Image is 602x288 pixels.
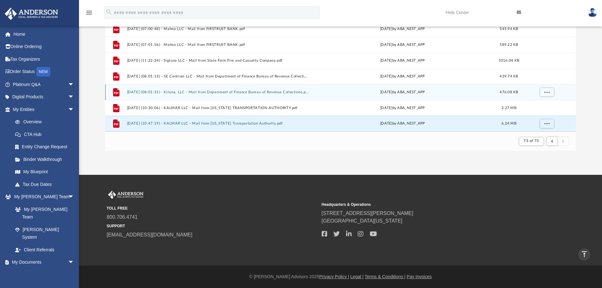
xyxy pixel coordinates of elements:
i: menu [85,9,93,16]
span: [DATE] [380,106,392,109]
a: My Entitiesarrow_drop_down [4,103,84,116]
span: 476.08 KB [500,90,518,94]
div: by ABA_NEST_APP [312,105,494,111]
img: Anderson Advisors Platinum Portal [107,191,145,199]
span: arrow_drop_down [68,191,81,204]
a: My Blueprint [9,166,81,178]
span: 439.74 KB [500,74,518,78]
a: Terms & Conditions | [365,274,405,279]
button: 73 of 73 [519,137,544,146]
div: NEW [36,67,50,77]
div: [DATE] by ABA_NEST_APP [312,26,494,32]
img: Anderson Advisors Platinum Portal [3,8,60,20]
a: Platinum Q&Aarrow_drop_down [4,78,84,91]
span: [DATE] [380,122,392,125]
a: Entity Change Request [9,141,84,153]
div: [DATE] by ABA_NEST_APP [312,42,494,47]
a: Tax Due Dates [9,178,84,191]
span: 6.24 MB [502,122,516,125]
a: Pay Invoices [407,274,432,279]
a: Tax Organizers [4,53,84,65]
span: 73 of 73 [524,139,539,143]
a: Order StatusNEW [4,65,84,78]
a: Binder Walkthrough [9,153,84,166]
button: [DATE] (08:01:31) - Kiruna, LLC - Mail from Department of Finance Bureau of Revenue Collections.pdf [127,90,309,94]
span: arrow_drop_down [68,91,81,104]
span: arrow_drop_down [68,256,81,269]
a: Legal | [350,274,364,279]
small: SUPPORT [107,223,317,229]
div: by ABA_NEST_APP [312,121,494,126]
div: [DATE] by ABA_NEST_APP [312,73,494,79]
button: [DATE] (07:00:48) - Malmo LLC - Mail from FIRSTRUST BANK.pdf [127,27,309,31]
a: menu [85,12,93,16]
span: 545.94 KB [500,27,518,30]
span: 1016.04 KB [498,58,519,62]
i: search [106,9,112,15]
span: 589.22 KB [500,43,518,46]
div: grid [105,20,576,132]
a: Online Ordering [4,40,84,53]
button: [DATE] (10:47:19) - KALMAR LLC - Mail from [US_STATE] Transportation Authority.pdf [127,121,309,126]
a: [STREET_ADDRESS][PERSON_NAME] [322,211,413,216]
a: My [PERSON_NAME] Teamarrow_drop_down [4,191,81,203]
a: My [PERSON_NAME] Team [9,203,77,223]
a: [PERSON_NAME] System [9,223,81,243]
a: Privacy Policy | [319,274,349,279]
a: [EMAIL_ADDRESS][DOMAIN_NAME] [107,232,192,237]
a: My Documentsarrow_drop_down [4,256,81,269]
a: CTA Hub [9,128,84,141]
div: [DATE] by ABA_NEST_APP [312,89,494,95]
a: vertical_align_top [578,248,591,261]
small: Headquarters & Operations [322,202,532,207]
a: Overview [9,116,84,128]
a: Home [4,28,84,40]
div: © [PERSON_NAME] Advisors 2025 [79,273,602,280]
img: User Pic [588,8,597,17]
button: [DATE] (10:30:06) - KALMAR LLC - Mail from [US_STATE] TRANSPORTATION AUTHORITY.pdf [127,106,309,110]
small: TOLL FREE [107,205,317,211]
span: arrow_drop_down [68,103,81,116]
span: 2.27 MB [502,106,516,109]
div: [DATE] by ABA_NEST_APP [312,58,494,63]
button: [DATE] (07:01:56) - Malmo LLC - Mail from FIRSTRUST BANK.pdf [127,43,309,47]
a: 800.706.4741 [107,214,138,220]
a: Client Referrals [9,243,81,256]
button: [DATE] (11:22:24) - Sigtuna LLC - Mail from State Farm Fire and Casualty Company.pdf [127,58,309,63]
a: Digital Productsarrow_drop_down [4,91,84,103]
span: arrow_drop_down [68,78,81,91]
button: More options [539,87,554,97]
i: vertical_align_top [581,250,588,258]
button: [DATE] (08:01:13) - SE Centrum LLC - Mail from Department of Finance Bureau of Revenue Collection... [127,74,309,78]
button: More options [539,119,554,128]
a: [GEOGRAPHIC_DATA][US_STATE] [322,218,403,224]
